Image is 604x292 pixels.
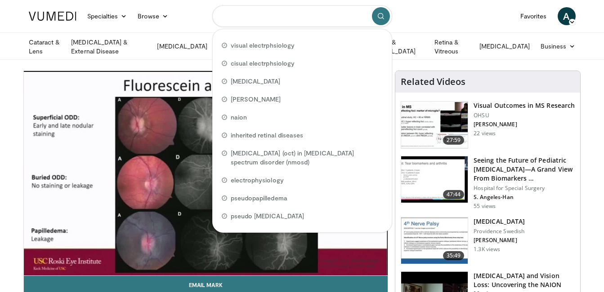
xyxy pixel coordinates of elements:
[231,41,295,50] span: visual electrphsiology
[212,5,392,27] input: Search topics, interventions
[231,59,295,68] span: cisual electrphsiology
[401,76,465,87] h4: Related Videos
[152,37,213,55] a: [MEDICAL_DATA]
[474,228,525,235] p: Providence Swedish
[429,38,474,56] a: Retina & Vitreous
[515,7,552,25] a: Favorites
[66,38,152,56] a: [MEDICAL_DATA] & External Disease
[29,12,76,21] img: VuMedi Logo
[231,176,284,185] span: electrophysiology
[443,251,465,260] span: 35:49
[231,194,287,203] span: pseudopapilledema
[474,203,496,210] p: 55 views
[231,131,304,140] span: inherited retinal diseases
[474,156,575,183] h3: Seeing the Future of Pediatric [MEDICAL_DATA]—A Grand View From Biomarkers …
[535,37,581,55] a: Business
[82,7,133,25] a: Specialties
[474,246,500,253] p: 1.3K views
[231,113,247,122] span: naion
[231,95,281,104] span: [PERSON_NAME]
[474,101,575,110] h3: Visual Outcomes in MS Research
[360,38,429,56] a: Pediatric & [MEDICAL_DATA]
[23,38,66,56] a: Cataract & Lens
[231,77,281,86] span: [MEDICAL_DATA]
[474,37,535,55] a: [MEDICAL_DATA]
[24,71,388,276] video-js: Video Player
[558,7,576,25] a: A
[132,7,174,25] a: Browse
[231,149,383,167] span: [MEDICAL_DATA] (oct) in [MEDICAL_DATA] spectrum disorder (nmosd)
[474,121,575,128] p: [PERSON_NAME]
[231,212,304,221] span: pseudo [MEDICAL_DATA]
[474,112,575,119] p: OHSU
[474,237,525,244] p: [PERSON_NAME]
[401,102,468,148] img: 5551c131-998d-48a4-88a3-c1a843233b9f.150x105_q85_crop-smart_upscale.jpg
[474,185,575,192] p: Hospital for Special Surgery
[401,217,575,265] a: 35:49 [MEDICAL_DATA] Providence Swedish [PERSON_NAME] 1.3K views
[474,194,575,201] p: S. Angeles-Han
[443,190,465,199] span: 47:44
[401,156,575,210] a: 47:44 Seeing the Future of Pediatric [MEDICAL_DATA]—A Grand View From Biomarkers … Hospital for S...
[474,130,496,137] p: 22 views
[474,217,525,226] h3: [MEDICAL_DATA]
[401,217,468,264] img: 0e5b09ff-ab95-416c-aeae-f68bcf47d7bd.150x105_q85_crop-smart_upscale.jpg
[401,156,468,203] img: 8bf4808e-e96d-43cd-94d4-0ddedbdf9139.150x105_q85_crop-smart_upscale.jpg
[443,136,465,145] span: 27:59
[401,101,575,149] a: 27:59 Visual Outcomes in MS Research OHSU [PERSON_NAME] 22 views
